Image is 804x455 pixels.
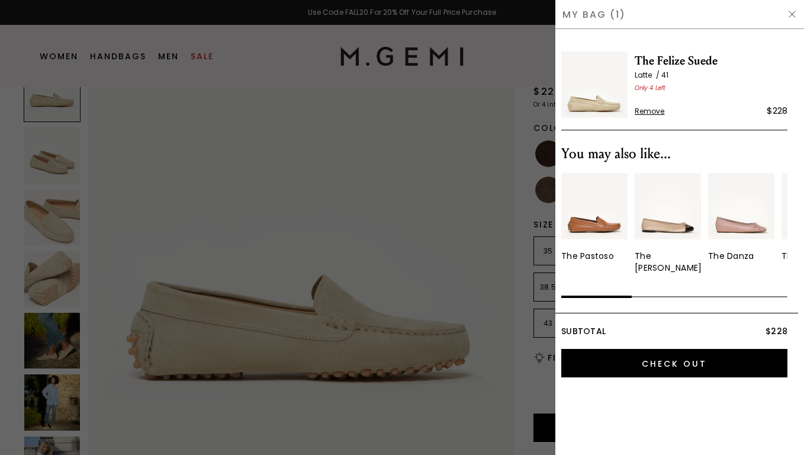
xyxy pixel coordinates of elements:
[635,84,665,92] span: Only 4 Left
[635,173,701,239] img: 7242389979195_01_Main_New_TheRosa_BeigeBlack_NappaAndPatent_290x387_crop_center.jpg
[561,173,628,239] img: v_11572_01_Main_New_ThePastoso_Tan_Leather_290x387_crop_center.jpg
[561,173,628,274] div: 1 / 10
[561,173,628,262] a: The Pastoso
[635,107,665,116] span: Remove
[561,250,614,262] div: The Pastoso
[766,325,787,337] span: $228
[787,9,797,19] img: Hide Drawer
[767,104,787,118] div: $228
[708,250,754,262] div: The Danza
[661,70,668,80] span: 41
[635,52,787,71] span: The Felize Suede
[635,173,701,274] div: 2 / 10
[635,70,661,80] span: Latte
[708,173,774,239] img: v_12683_01_Main_New_TheDanza_AntiqueRose_Nappa_290x387_crop_center.jpg
[635,250,702,274] div: The [PERSON_NAME]
[708,173,774,274] div: 3 / 10
[708,173,774,262] a: The Danza
[561,52,628,118] img: The Felize Suede
[561,145,787,164] div: You may also like...
[561,325,606,337] span: Subtotal
[561,349,787,377] input: Check Out
[635,173,701,274] a: The [PERSON_NAME]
